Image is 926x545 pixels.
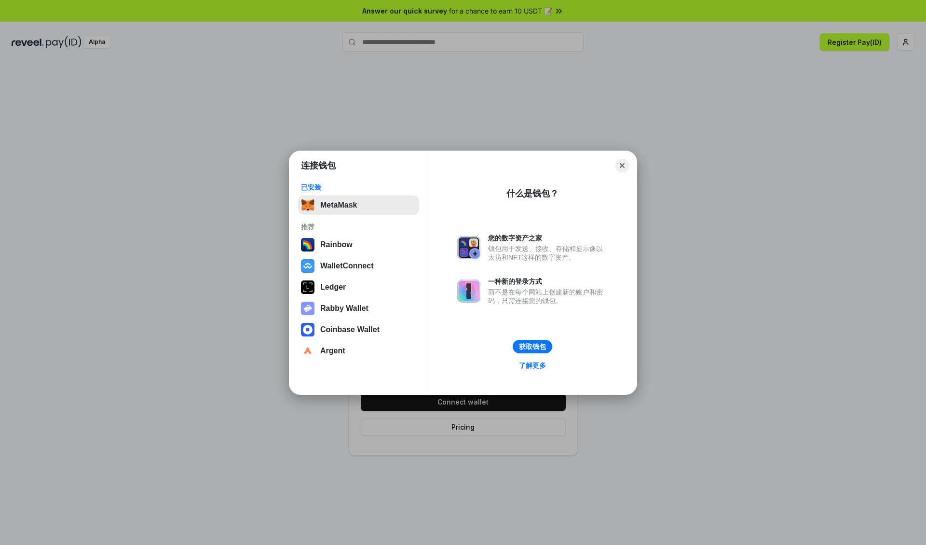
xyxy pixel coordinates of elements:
[457,279,480,303] img: svg+xml,%3Csvg%20xmlns%3D%22http%3A%2F%2Fwww.w3.org%2F2000%2Fsvg%22%20fill%3D%22none%22%20viewBox...
[301,302,314,315] img: svg+xml,%3Csvg%20xmlns%3D%22http%3A%2F%2Fwww.w3.org%2F2000%2Fsvg%22%20fill%3D%22none%22%20viewBox...
[298,235,419,254] button: Rainbow
[301,344,314,358] img: svg+xml,%3Csvg%20width%3D%2228%22%20height%3D%2228%22%20viewBox%3D%220%200%2028%2028%22%20fill%3D...
[488,277,608,286] div: 一种新的登录方式
[519,361,546,370] div: 了解更多
[320,325,380,334] div: Coinbase Wallet
[301,183,416,192] div: 已安装
[506,188,558,199] div: 什么是钱包？
[301,223,416,231] div: 推荐
[298,196,419,215] button: MetaMask
[298,299,419,318] button: Rabby Wallet
[320,347,345,355] div: Argent
[298,341,419,361] button: Argent
[301,323,314,336] img: svg+xml,%3Csvg%20width%3D%2228%22%20height%3D%2228%22%20viewBox%3D%220%200%2028%2028%22%20fill%3D...
[519,342,546,351] div: 获取钱包
[298,256,419,276] button: WalletConnect
[488,288,608,305] div: 而不是在每个网站上创建新的账户和密码，只需连接您的钱包。
[513,359,552,372] a: 了解更多
[488,244,608,262] div: 钱包用于发送、接收、存储和显示像以太坊和NFT这样的数字资产。
[320,201,357,210] div: MetaMask
[301,160,336,171] h1: 连接钱包
[298,278,419,297] button: Ledger
[301,259,314,273] img: svg+xml,%3Csvg%20width%3D%2228%22%20height%3D%2228%22%20viewBox%3D%220%200%2028%2028%22%20fill%3D...
[298,320,419,339] button: Coinbase Wallet
[457,236,480,259] img: svg+xml,%3Csvg%20xmlns%3D%22http%3A%2F%2Fwww.w3.org%2F2000%2Fsvg%22%20fill%3D%22none%22%20viewBox...
[488,234,608,242] div: 您的数字资产之家
[320,283,346,292] div: Ledger
[301,280,314,294] img: svg+xml,%3Csvg%20xmlns%3D%22http%3A%2F%2Fwww.w3.org%2F2000%2Fsvg%22%20width%3D%2228%22%20height%3...
[320,240,353,249] div: Rainbow
[301,198,314,212] img: svg+xml,%3Csvg%20fill%3D%22none%22%20height%3D%2233%22%20viewBox%3D%220%200%2035%2033%22%20width%...
[320,262,374,270] div: WalletConnect
[320,304,368,313] div: Rabby Wallet
[301,238,314,252] img: svg+xml,%3Csvg%20width%3D%22120%22%20height%3D%22120%22%20viewBox%3D%220%200%20120%20120%22%20fil...
[513,340,552,353] button: 获取钱包
[615,159,629,172] button: Close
